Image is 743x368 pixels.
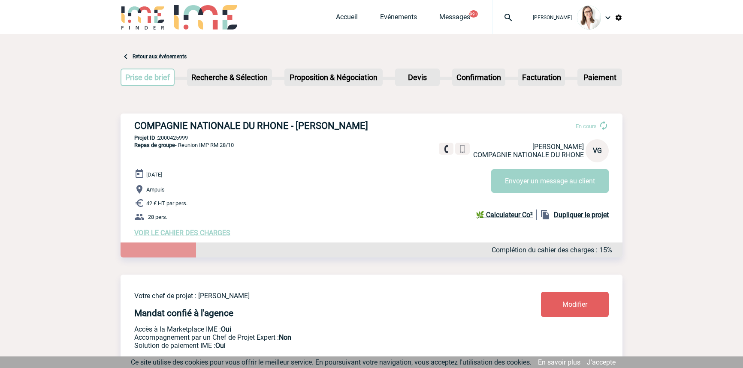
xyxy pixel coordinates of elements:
a: Evénements [380,13,417,25]
p: Confirmation [453,69,504,85]
a: 🌿 Calculateur Co² [476,209,537,220]
span: [PERSON_NAME] [532,143,584,151]
a: Retour aux événements [133,54,187,60]
img: portable.png [459,145,466,153]
span: Ampuis [146,186,165,193]
span: [DATE] [146,171,162,178]
button: Envoyer un message au client [491,169,609,193]
p: Conformité aux process achat client, Prise en charge de la facturation, Mutualisation de plusieur... [134,341,490,350]
span: Modifier [562,300,587,308]
p: Recherche & Sélection [188,69,271,85]
p: Proposition & Négociation [285,69,382,85]
span: Repas de groupe [134,142,175,148]
p: Accès à la Marketplace IME : [134,325,490,333]
a: Accueil [336,13,358,25]
b: Dupliquer le projet [554,211,609,219]
span: En cours [576,123,597,129]
p: Devis [396,69,439,85]
p: Paiement [578,69,621,85]
a: VOIR LE CAHIER DES CHARGES [134,229,230,237]
b: Oui [221,325,231,333]
p: Votre chef de projet : [PERSON_NAME] [134,292,490,300]
a: En savoir plus [538,358,580,366]
b: Non [279,333,291,341]
img: 122719-0.jpg [577,6,601,30]
b: Projet ID : [134,135,158,141]
img: file_copy-black-24dp.png [540,209,550,220]
b: Oui [215,341,226,350]
span: Ce site utilise des cookies pour vous offrir le meilleur service. En poursuivant votre navigation... [131,358,532,366]
button: 99+ [469,10,478,18]
h3: COMPAGNIE NATIONALE DU RHONE - [PERSON_NAME] [134,120,392,131]
span: COMPAGNIE NATIONALE DU RHONE [473,151,584,159]
p: Prestation payante [134,333,490,341]
span: VG [593,147,602,155]
p: Prise de brief [121,69,174,85]
span: 28 pers. [148,214,167,220]
h4: Mandat confié à l'agence [134,308,233,318]
img: IME-Finder [121,5,165,30]
span: - Reunion IMP RM 28/10 [134,142,234,148]
span: [PERSON_NAME] [533,15,572,21]
b: 🌿 Calculateur Co² [476,211,533,219]
p: Facturation [519,69,565,85]
p: 2000425999 [121,135,622,141]
span: 42 € HT par pers. [146,200,187,206]
a: Messages [439,13,470,25]
a: J'accepte [587,358,616,366]
img: fixe.png [442,145,450,153]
